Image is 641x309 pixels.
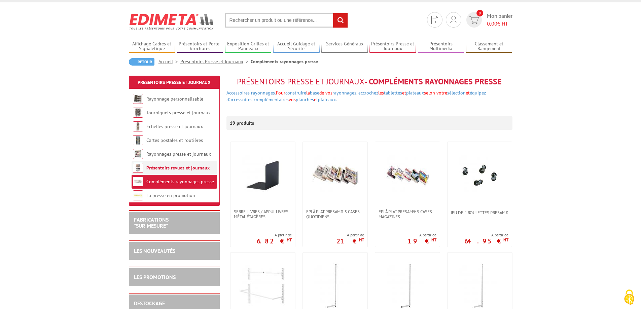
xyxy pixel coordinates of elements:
[225,41,272,52] a: Exposition Grilles et Panneaux
[450,16,457,24] img: devis rapide
[447,90,466,96] a: sélection
[146,179,214,185] a: Compléments rayonnages presse
[133,94,143,104] img: Rayonnage personnalisable
[276,90,486,96] span: Pour la de vos les et selon votre et
[617,286,641,309] button: Cookies (fenêtre modale)
[384,152,431,199] img: Epi à plat Presam® 5 cases magazines
[146,123,203,129] a: Echelles presse et journaux
[476,10,483,16] span: 0
[487,20,512,28] span: € HT
[456,152,503,199] img: Jeu de 4 roulettes Presam®
[239,152,286,199] img: Serre-livres / Appui-livres métal étagères
[431,237,436,243] sup: HT
[133,108,143,118] img: Tourniquets presse et journaux
[469,16,479,24] img: devis rapide
[225,13,348,28] input: Rechercher un produit ou une référence...
[134,216,169,229] a: FABRICATIONS"Sur Mesure"
[226,90,250,96] a: Accessoires
[234,209,292,219] span: Serre-livres / Appui-livres métal étagères
[146,151,211,157] a: Rayonnages presse et journaux
[129,58,154,66] a: Retour
[407,239,436,243] p: 19 €
[306,209,364,219] span: Epi à plat Presam® 5 cases quotidiens
[289,96,337,103] span: vos et
[465,12,512,28] a: devis rapide 0 Mon panier 0,00€ HT
[358,90,378,96] a: accrochez
[230,116,255,130] p: 19 produits
[158,59,180,65] a: Accueil
[312,152,359,199] img: Epi à plat Presam® 5 cases quotidiens
[134,274,176,280] a: LES PROMOTIONS
[487,20,497,27] span: 0,00
[333,13,348,28] input: rechercher
[177,41,223,52] a: Présentoirs et Porte-brochures
[133,135,143,145] img: Cartes postales et routières
[336,239,364,243] p: 21 €
[466,41,512,52] a: Classement et Rangement
[321,41,368,52] a: Services Généraux
[273,41,320,52] a: Accueil Guidage et Sécurité
[146,110,211,116] a: Tourniquets presse et journaux
[226,96,289,103] a: d’accessoires complémentaires
[134,247,175,254] a: LES NOUVEAUTÉS
[406,90,424,96] a: plateaux
[251,90,276,96] a: rayonnages.
[448,210,512,215] a: Jeu de 4 roulettes Presam®
[464,239,508,243] p: 64.95 €
[129,9,215,34] img: Edimeta
[407,232,436,238] span: A partir de
[318,96,337,103] a: plateaux.
[230,209,295,219] a: Serre-livres / Appui-livres métal étagères
[138,79,211,85] a: Présentoirs Presse et Journaux
[379,209,436,219] span: Epi à plat Presam® 5 cases magazines
[133,190,143,200] img: La presse en promotion
[146,137,203,143] a: Cartes postales et routières
[146,96,203,102] a: Rayonnage personnalisable
[332,90,357,96] a: rayonnages,
[296,96,314,103] a: planches
[237,76,364,87] span: Présentoirs Presse et Journaux
[310,90,319,96] a: base
[129,41,175,52] a: Affichage Cadres et Signalétique
[180,59,251,65] a: Présentoirs Presse et Journaux
[464,232,508,238] span: A partir de
[133,177,143,187] img: Compléments rayonnages presse
[375,209,440,219] a: Epi à plat Presam® 5 cases magazines
[359,237,364,243] sup: HT
[285,90,306,96] a: construire
[146,192,195,198] a: La presse en promotion
[487,12,512,28] span: Mon panier
[621,289,638,306] img: Cookies (fenêtre modale)
[251,58,318,65] li: Compléments rayonnages presse
[369,41,416,52] a: Présentoirs Presse et Journaux
[503,237,508,243] sup: HT
[134,300,165,307] a: DESTOCKAGE
[303,209,367,219] a: Epi à plat Presam® 5 cases quotidiens
[470,90,486,96] a: équipez
[431,16,438,24] img: devis rapide
[133,121,143,131] img: Echelles presse et journaux
[257,239,292,243] p: 6.82 €
[418,41,464,52] a: Présentoirs Multimédia
[146,165,210,171] a: Présentoirs revues et journaux
[257,232,292,238] span: A partir de
[226,77,512,86] h1: - Compléments rayonnages presse
[384,90,402,96] a: tablettes
[133,149,143,159] img: Rayonnages presse et journaux
[336,232,364,238] span: A partir de
[287,237,292,243] sup: HT
[451,210,508,215] span: Jeu de 4 roulettes Presam®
